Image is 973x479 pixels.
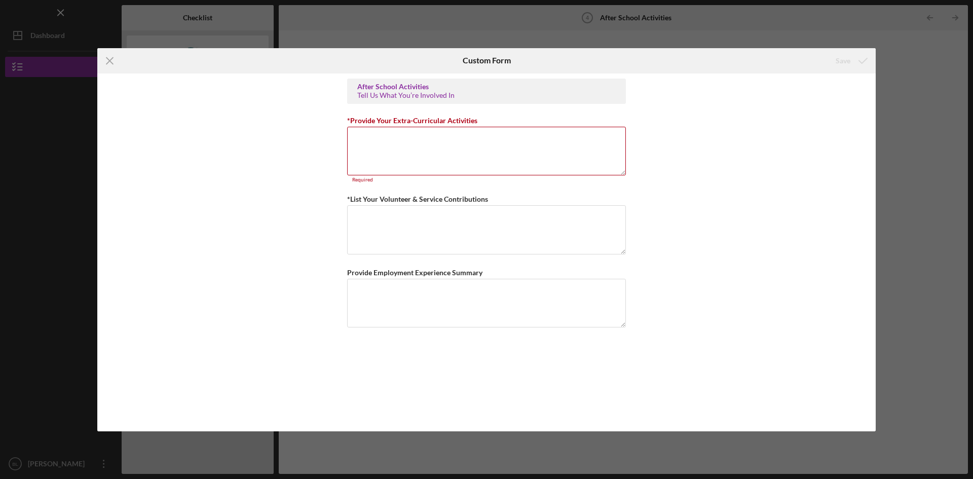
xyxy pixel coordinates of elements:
[357,91,616,99] div: Tell Us What You’re Involved In
[836,51,850,71] div: Save
[826,51,876,71] button: Save
[357,83,616,91] div: After School Activities
[347,116,477,125] label: *Provide Your Extra-Curricular Activities
[347,268,482,277] label: Provide Employment Experience Summary
[463,56,511,65] h6: Custom Form
[347,195,488,203] label: *List Your Volunteer & Service Contributions
[347,177,626,183] div: Required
